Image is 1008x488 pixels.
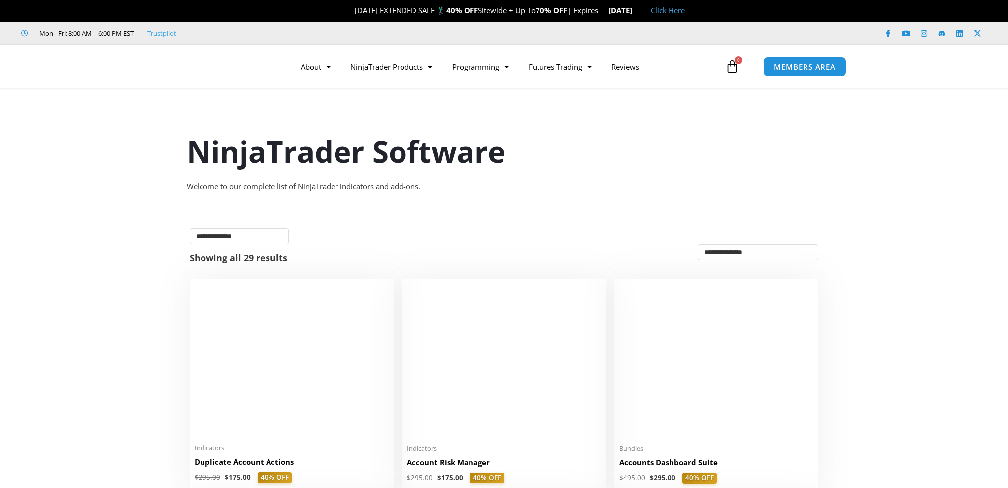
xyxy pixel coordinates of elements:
[650,473,675,482] bdi: 295.00
[619,444,813,453] span: Bundles
[37,27,134,39] span: Mon - Fri: 8:00 AM – 6:00 PM EST
[602,55,649,78] a: Reviews
[619,283,813,438] img: Accounts Dashboard Suite
[763,57,846,77] a: MEMBERS AREA
[291,55,723,78] nav: Menu
[407,457,601,468] h2: Account Risk Manager
[148,49,255,84] img: LogoAI | Affordable Indicators – NinjaTrader
[682,473,717,484] span: 40% OFF
[599,7,606,14] img: ⌛
[195,457,389,467] h2: Duplicate Account Actions
[446,5,478,15] strong: 40% OFF
[258,472,292,483] span: 40% OFF
[442,55,519,78] a: Programming
[437,473,441,482] span: $
[347,7,354,14] img: 🎉
[407,283,601,438] img: Account Risk Manager
[407,473,433,482] bdi: 295.00
[407,457,601,473] a: Account Risk Manager
[633,7,640,14] img: 🏭
[225,473,251,482] bdi: 175.00
[536,5,567,15] strong: 70% OFF
[187,180,822,194] div: Welcome to our complete list of NinjaTrader indicators and add-ons.
[187,131,822,172] h1: NinjaTrader Software
[619,473,645,482] bdi: 495.00
[344,5,608,15] span: [DATE] EXTENDED SALE 🏌️‍♂️ Sitewide + Up To | Expires
[651,5,685,15] a: Click Here
[698,244,818,260] select: Shop order
[407,444,601,453] span: Indicators
[470,473,504,484] span: 40% OFF
[340,55,442,78] a: NinjaTrader Products
[407,473,411,482] span: $
[195,473,199,482] span: $
[619,473,623,482] span: $
[710,52,754,81] a: 0
[291,55,340,78] a: About
[195,457,389,472] a: Duplicate Account Actions
[437,473,463,482] bdi: 175.00
[774,63,836,70] span: MEMBERS AREA
[619,457,813,468] h2: Accounts Dashboard Suite
[225,473,229,482] span: $
[195,283,389,438] img: Duplicate Account Actions
[735,56,742,64] span: 0
[195,473,220,482] bdi: 295.00
[608,5,641,15] strong: [DATE]
[190,253,287,262] p: Showing all 29 results
[195,444,389,452] span: Indicators
[519,55,602,78] a: Futures Trading
[650,473,654,482] span: $
[147,27,176,39] a: Trustpilot
[619,457,813,473] a: Accounts Dashboard Suite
